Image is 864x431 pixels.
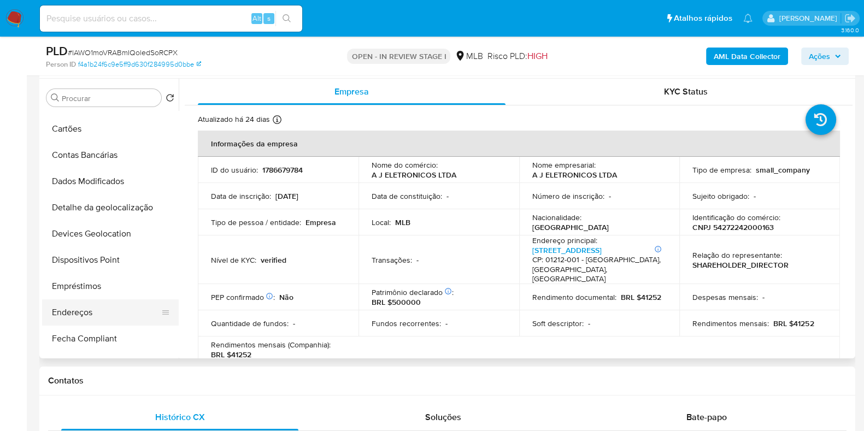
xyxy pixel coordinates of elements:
p: Identificação do comércio : [692,212,780,222]
p: Quantidade de fundos : [211,318,289,328]
p: Transações : [372,255,412,265]
button: Cartões [42,116,179,142]
button: Dados Modificados [42,168,179,194]
p: Rendimento documental : [532,292,616,302]
p: Relação do representante : [692,250,782,260]
p: [DATE] [275,191,298,201]
span: KYC Status [664,85,708,98]
button: AML Data Collector [706,48,788,65]
p: Data de constituição : [372,191,442,201]
p: Rendimentos mensais : [692,318,769,328]
p: [GEOGRAPHIC_DATA] [532,222,609,232]
span: Empresa [334,85,369,98]
button: Detalhe da geolocalização [42,194,179,221]
button: Procurar [51,93,60,102]
b: AML Data Collector [714,48,780,65]
span: 3.160.0 [841,26,859,34]
p: Despesas mensais : [692,292,758,302]
span: Risco PLD: [487,50,547,62]
p: Número de inscrição : [532,191,604,201]
p: Local : [372,217,391,227]
span: Ações [809,48,830,65]
p: BRL $41252 [773,318,814,328]
h1: Contatos [48,375,847,386]
p: Soft descriptor : [532,318,584,328]
p: - [754,191,756,201]
p: Data de inscrição : [211,191,271,201]
b: PLD [46,42,68,60]
a: Sair [844,13,856,24]
p: A J ELETRONICOS LTDA [532,170,617,180]
p: PEP confirmado : [211,292,275,302]
button: Contas Bancárias [42,142,179,168]
p: Atualizado há 24 dias [198,114,270,125]
span: Atalhos rápidos [674,13,732,24]
a: f4a1b24f6c9e5ff9d630f284995d0bbe [78,60,201,69]
p: OPEN - IN REVIEW STAGE I [347,49,450,64]
p: MLB [395,217,410,227]
span: # lAWO1moVRABmIQoledSoRCPX [68,47,178,58]
p: Nível de KYC : [211,255,256,265]
p: Fundos recorrentes : [372,318,441,328]
p: Nacionalidade : [532,212,581,222]
p: CNPJ 54272242000163 [692,222,774,232]
b: Person ID [46,60,76,69]
p: Empresa [305,217,336,227]
p: Nome do comércio : [372,160,438,170]
span: HIGH [527,50,547,62]
p: BRL $41252 [621,292,661,302]
p: - [446,191,449,201]
span: Alt [252,13,261,23]
a: [STREET_ADDRESS] [532,245,602,256]
p: Patrimônio declarado : [372,287,454,297]
p: BRL $41252 [211,350,251,359]
span: s [267,13,271,23]
span: Soluções [425,411,461,423]
p: - [588,318,590,328]
div: MLB [455,50,483,62]
p: - [293,318,295,328]
input: Pesquise usuários ou casos... [40,11,302,26]
p: ID do usuário : [211,165,258,175]
input: Procurar [62,93,157,103]
button: Endereços [42,299,170,326]
a: Notificações [743,14,753,23]
p: Tipo de pessoa / entidade : [211,217,301,227]
p: - [445,318,448,328]
span: Bate-papo [686,411,727,423]
button: Devices Geolocation [42,221,179,247]
p: 1786679784 [262,165,303,175]
p: Sujeito obrigado : [692,191,749,201]
p: Tipo de empresa : [692,165,751,175]
p: Rendimentos mensais (Companhia) : [211,340,331,350]
button: Fecha Compliant [42,326,179,352]
button: Empréstimos [42,273,179,299]
span: Histórico CX [155,411,205,423]
p: BRL $500000 [372,297,421,307]
p: - [609,191,611,201]
p: Não [279,292,293,302]
button: Ações [801,48,849,65]
p: small_company [756,165,810,175]
p: Endereço principal : [532,235,597,245]
button: search-icon [275,11,298,26]
p: danilo.toledo@mercadolivre.com [779,13,841,23]
p: A J ELETRONICOS LTDA [372,170,456,180]
p: verified [261,255,286,265]
p: SHAREHOLDER_DIRECTOR [692,260,789,270]
button: Financiamento de Veículos [42,352,179,378]
p: Nome empresarial : [532,160,596,170]
th: Informações da empresa [198,131,840,157]
button: Retornar ao pedido padrão [166,93,174,105]
p: - [416,255,419,265]
h4: CP: 01212-001 - [GEOGRAPHIC_DATA], [GEOGRAPHIC_DATA], [GEOGRAPHIC_DATA] [532,255,662,284]
button: Dispositivos Point [42,247,179,273]
p: - [762,292,765,302]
